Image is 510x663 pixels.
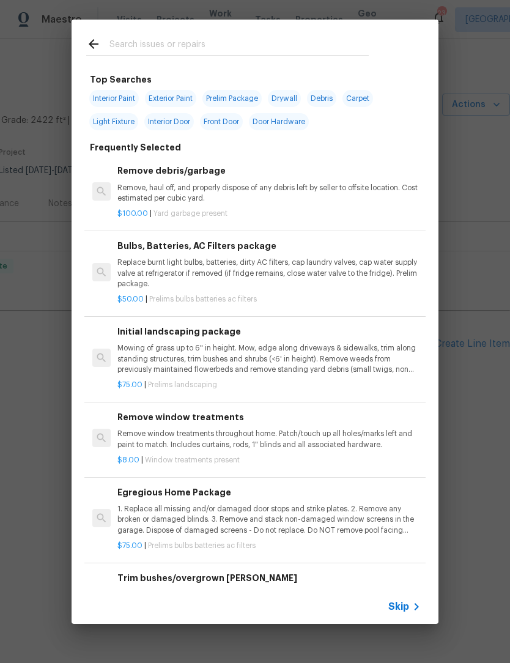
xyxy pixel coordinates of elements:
span: Door Hardware [249,113,309,130]
h6: Remove debris/garbage [117,164,421,177]
span: Interior Paint [89,90,139,107]
h6: Trim bushes/overgrown [PERSON_NAME] [117,571,421,585]
span: Window treatments present [145,456,240,464]
p: Replace burnt light bulbs, batteries, dirty AC filters, cap laundry valves, cap water supply valv... [117,257,421,289]
input: Search issues or repairs [109,37,369,55]
span: Front Door [200,113,243,130]
p: 1. Replace all missing and/or damaged door stops and strike plates. 2. Remove any broken or damag... [117,504,421,535]
span: Carpet [342,90,373,107]
span: Prelims landscaping [148,381,217,388]
span: Prelims bulbs batteries ac filters [148,542,256,549]
p: Mowing of grass up to 6" in height. Mow, edge along driveways & sidewalks, trim along standing st... [117,343,421,374]
p: | [117,380,421,390]
span: Interior Door [144,113,194,130]
h6: Egregious Home Package [117,486,421,499]
p: Remove window treatments throughout home. Patch/touch up all holes/marks left and paint to match.... [117,429,421,450]
span: $50.00 [117,295,144,303]
p: | [117,455,421,465]
h6: Initial landscaping package [117,325,421,338]
h6: Frequently Selected [90,141,181,154]
p: | [117,209,421,219]
span: $75.00 [117,542,142,549]
span: $8.00 [117,456,139,464]
p: | [117,541,421,551]
h6: Bulbs, Batteries, AC Filters package [117,239,421,253]
span: $100.00 [117,210,148,217]
span: Prelim Package [202,90,262,107]
h6: Top Searches [90,73,152,86]
span: Light Fixture [89,113,138,130]
span: $75.00 [117,381,142,388]
p: Remove, haul off, and properly dispose of any debris left by seller to offsite location. Cost est... [117,183,421,204]
span: Drywall [268,90,301,107]
span: Yard garbage present [153,210,227,217]
p: | [117,294,421,305]
span: Exterior Paint [145,90,196,107]
h6: Remove window treatments [117,410,421,424]
span: Skip [388,601,409,613]
span: Debris [307,90,336,107]
span: Prelims bulbs batteries ac filters [149,295,257,303]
